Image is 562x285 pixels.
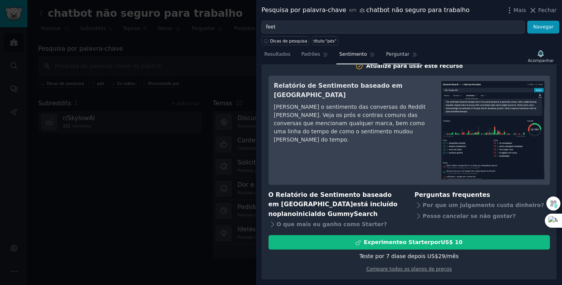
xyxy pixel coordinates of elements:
font: o Starter [403,239,430,245]
font: Pesquisa por palavra-chave [261,6,346,14]
font: o Starter [356,221,384,227]
font: O que mais eu ganho com [277,221,356,227]
font: do GummySearch [317,210,378,218]
a: Padrões [299,48,331,64]
button: Navegar [527,21,559,34]
font: Por que um julgamento custa dinheiro? [423,202,544,208]
button: Acompanhar [525,48,557,64]
font: Posso cancelar se não gostar? [423,213,516,219]
input: Experimente uma palavra-chave relacionada ao seu negócio [261,21,525,34]
button: Dicas de pesquisa [261,36,309,45]
font: Dicas de pesquisa [270,39,307,43]
font: Experimente [364,239,403,245]
font: por [430,239,441,245]
font: Acompanhar [528,58,554,63]
font: Fechar [538,7,557,13]
a: Sentimento [336,48,378,64]
font: O Relatório de Sentimento baseado em [GEOGRAPHIC_DATA] [269,191,392,208]
font: [PERSON_NAME] o sentimento das conversas do Reddit [PERSON_NAME]. Veja os prós e contras comuns d... [274,104,426,143]
font: Perguntas frequentes [414,191,490,198]
a: título:"pés" [312,36,338,45]
font: Relatório de Sentimento baseado em [GEOGRAPHIC_DATA] [274,82,403,99]
button: Mais [505,6,526,14]
font: em [349,7,356,13]
font: 29 [438,253,445,259]
font: está incluído no [269,200,398,218]
font: e depois US$ [402,253,438,259]
font: Mais [514,7,526,13]
font: Padrões [301,51,320,57]
font: Sentimento [339,51,367,57]
img: Relatório de Sentimento baseado em IA [441,81,544,179]
font: título:"pés" [313,39,336,43]
a: Resultados [261,48,293,64]
font: US$ 10 [441,239,462,245]
button: Experimenteo StarterporUS$ 10 [269,235,550,250]
font: plano [277,210,296,218]
font: /mês [445,253,459,259]
font: Perguntar [386,51,409,57]
font: Teste por 7 dias [359,253,402,259]
font: ? [384,221,387,227]
font: inicial [296,210,317,218]
button: Fechar [529,6,557,14]
font: chatbot não seguro para trabalho [366,6,470,14]
a: Compare todos os planos de preços [366,266,452,272]
font: Navegar [533,24,553,30]
font: Resultados [264,51,290,57]
font: Atualize para usar este recurso [366,63,463,69]
a: Perguntar [383,48,420,64]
